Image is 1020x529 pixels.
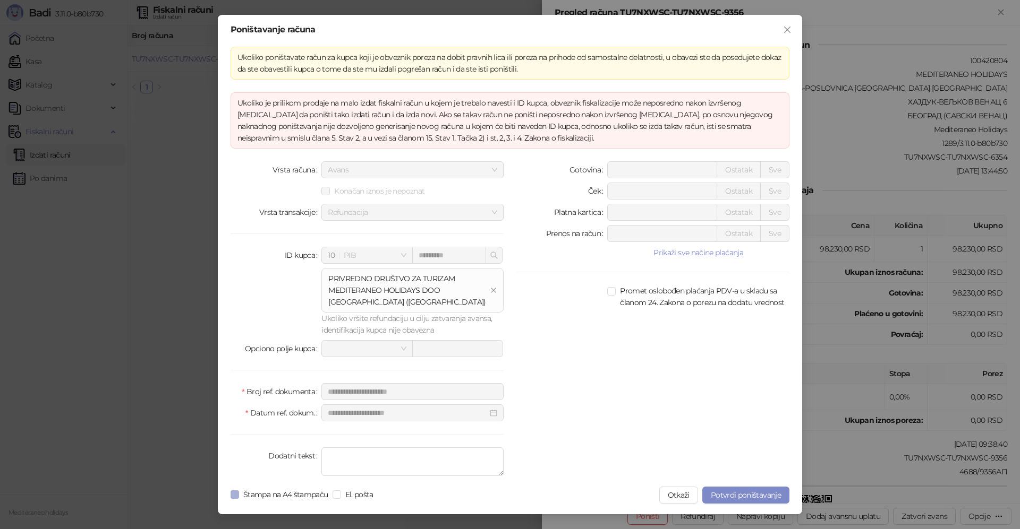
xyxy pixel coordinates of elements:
label: Prenos na račun [546,225,608,242]
span: Avans [328,162,497,178]
span: Konačan iznos je nepoznat [330,185,429,197]
span: PIB [328,247,406,263]
label: Vrsta računa [273,161,322,178]
span: Štampa na A4 štampaču [239,489,333,500]
div: Ukoliko vršite refundaciju u cilju zatvaranja avansa, identifikacija kupca nije obavezna [321,313,504,336]
button: Close [779,21,796,38]
div: Ukoliko je prilikom prodaje na malo izdat fiskalni račun u kojem je trebalo navesti i ID kupca, o... [237,97,783,144]
label: ID kupca [285,247,321,264]
label: Broj ref. dokumenta [242,383,321,400]
label: Platna kartica [554,204,607,221]
button: Otkaži [659,487,698,504]
label: Gotovina [569,161,607,178]
label: Opciono polje kupca [245,340,321,357]
input: Broj ref. dokumenta [321,383,504,400]
input: Datum ref. dokum. [328,407,488,419]
div: PRIVREDNO DRUŠTVO ZA TURIZAM MEDITERANEO HOLIDAYS DOO [GEOGRAPHIC_DATA] ([GEOGRAPHIC_DATA]) [328,273,486,308]
button: Potvrdi poništavanje [702,487,789,504]
div: Ukoliko poništavate račun za kupca koji je obveznik poreza na dobit pravnih lica ili poreza na pr... [237,51,783,75]
button: Ostatak [717,225,761,242]
button: Ostatak [717,161,761,178]
div: Poništavanje računa [231,25,789,34]
button: Ostatak [717,183,761,200]
button: Sve [760,183,789,200]
label: Vrsta transakcije [259,204,322,221]
button: Sve [760,161,789,178]
textarea: Dodatni tekst [321,447,504,476]
span: Zatvori [779,25,796,34]
button: Sve [760,204,789,221]
label: Dodatni tekst [268,447,321,464]
button: Ostatak [717,204,761,221]
span: close [783,25,792,34]
span: Promet oslobođen plaćanja PDV-a u skladu sa članom 24. Zakona o porezu na dodatu vrednost [616,285,789,308]
span: El. pošta [341,489,378,500]
label: Ček [588,183,607,200]
button: close [490,287,497,294]
span: 10 [328,250,335,260]
span: Potvrdi poništavanje [711,490,781,500]
button: Sve [760,225,789,242]
label: Datum ref. dokum. [245,404,321,421]
span: Refundacija [328,204,497,220]
button: Prikaži sve načine plaćanja [607,246,789,259]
